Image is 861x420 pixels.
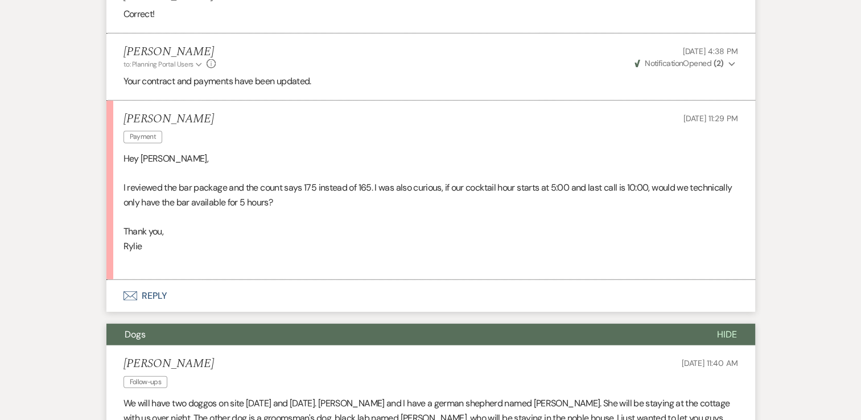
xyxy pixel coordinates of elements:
[635,58,724,68] span: Opened
[683,113,738,123] span: [DATE] 11:29 PM
[106,324,699,345] button: Dogs
[123,376,168,388] span: Follow-ups
[633,57,738,69] button: NotificationOpened (2)
[123,151,738,166] p: Hey [PERSON_NAME],
[123,239,738,254] p: Rylie
[699,324,755,345] button: Hide
[645,58,683,68] span: Notification
[123,112,214,126] h5: [PERSON_NAME]
[106,280,755,312] button: Reply
[717,328,737,340] span: Hide
[123,74,738,89] p: Your contract and payments have been updated.
[123,60,193,69] span: to: Planning Portal Users
[123,180,738,209] p: I reviewed the bar package and the count says 175 instead of 165. I was also curious, if our cock...
[123,357,214,371] h5: [PERSON_NAME]
[123,131,163,143] span: Payment
[123,224,738,239] p: Thank you,
[123,7,738,22] p: Correct!
[682,46,738,56] span: [DATE] 4:38 PM
[123,45,216,59] h5: [PERSON_NAME]
[123,59,204,69] button: to: Planning Portal Users
[682,358,738,368] span: [DATE] 11:40 AM
[125,328,146,340] span: Dogs
[713,58,723,68] strong: ( 2 )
